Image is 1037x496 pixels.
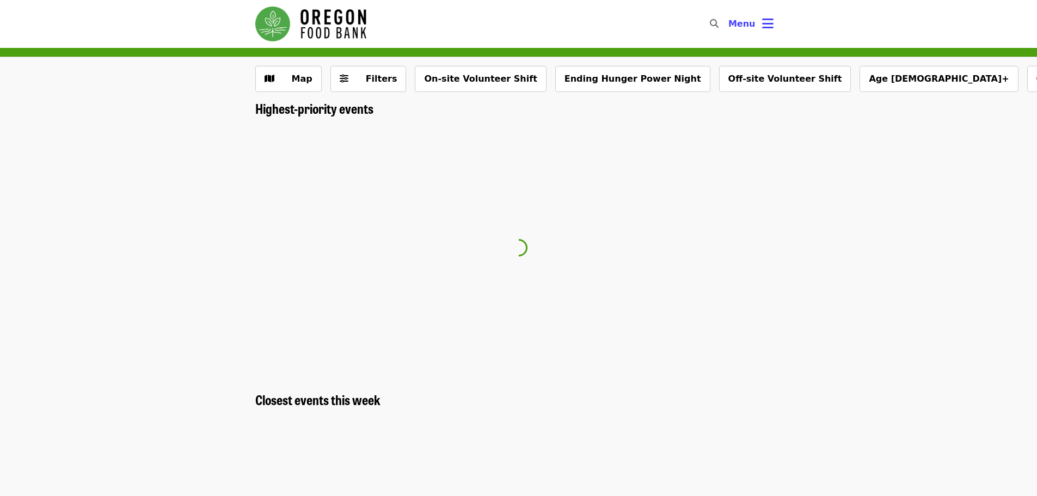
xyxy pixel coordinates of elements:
[720,11,782,37] button: Toggle account menu
[555,66,710,92] button: Ending Hunger Power Night
[255,390,381,409] span: Closest events this week
[265,74,274,84] i: map icon
[255,7,366,41] img: Oregon Food Bank - Home
[762,16,774,32] i: bars icon
[330,66,407,92] button: Filters (0 selected)
[366,74,397,84] span: Filters
[247,392,791,408] div: Closest events this week
[292,74,312,84] span: Map
[247,101,791,117] div: Highest-priority events
[340,74,348,84] i: sliders-h icon
[255,99,373,118] span: Highest-priority events
[728,19,756,29] span: Menu
[860,66,1018,92] button: Age [DEMOGRAPHIC_DATA]+
[710,19,719,29] i: search icon
[415,66,546,92] button: On-site Volunteer Shift
[255,101,373,117] a: Highest-priority events
[719,66,851,92] button: Off-site Volunteer Shift
[255,66,322,92] button: Show map view
[255,392,381,408] a: Closest events this week
[725,11,734,37] input: Search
